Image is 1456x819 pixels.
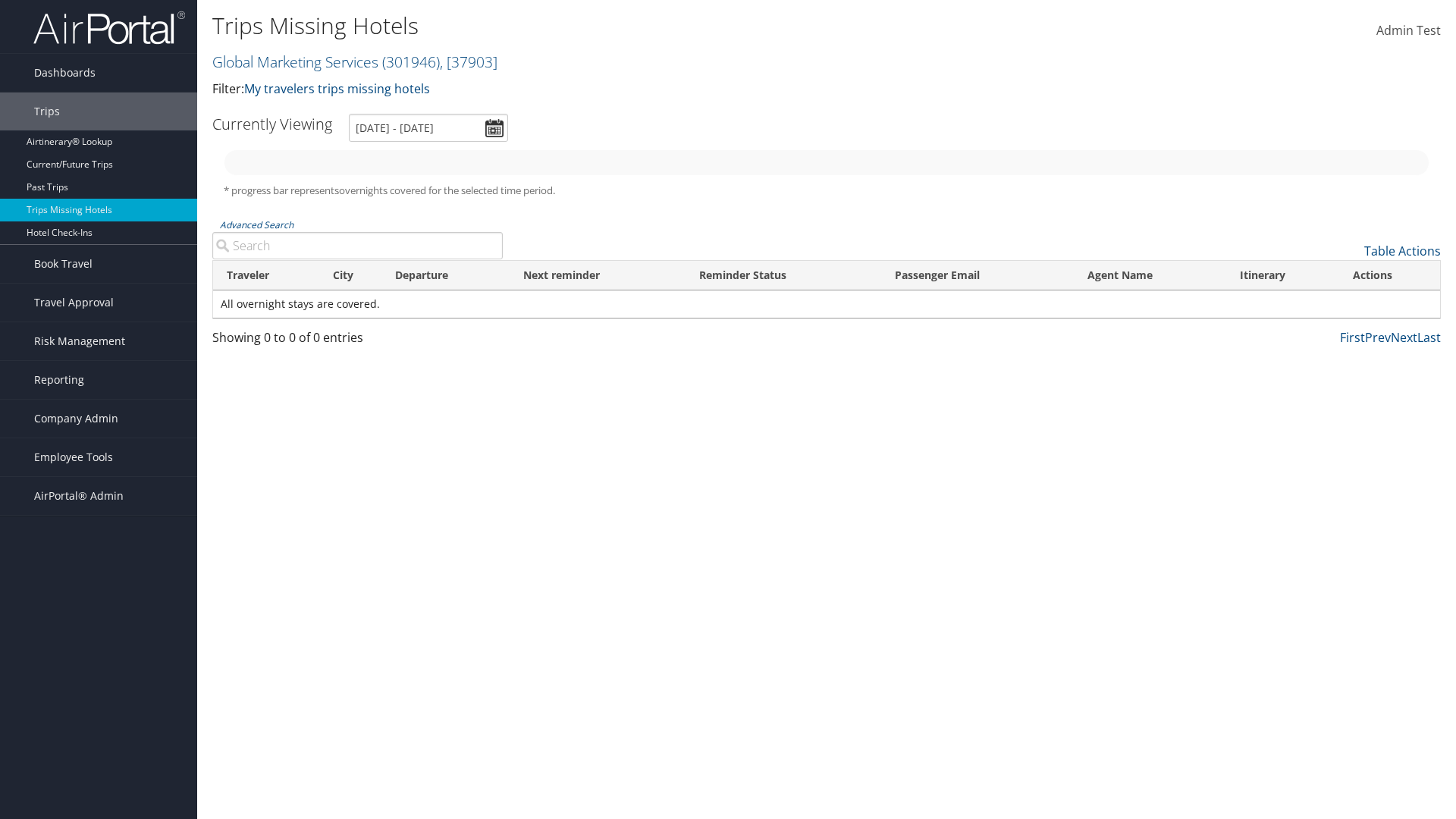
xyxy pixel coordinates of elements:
[212,52,497,72] a: Global Marketing Services
[34,438,113,476] span: Employee Tools
[220,218,293,231] a: Advanced Search
[212,328,503,354] div: Showing 0 to 0 of 0 entries
[34,54,96,92] span: Dashboards
[212,232,503,259] input: Advanced Search
[1376,8,1441,55] a: Admin Test
[34,361,84,399] span: Reporting
[212,10,1031,42] h1: Trips Missing Hotels
[34,322,125,360] span: Risk Management
[1376,22,1441,39] span: Admin Test
[440,52,497,72] span: , [ 37903 ]
[213,261,319,290] th: Traveler: activate to sort column ascending
[510,261,685,290] th: Next reminder
[1226,261,1339,290] th: Itinerary
[244,80,430,97] a: My travelers trips missing hotels
[33,10,185,45] img: airportal-logo.png
[34,284,114,322] span: Travel Approval
[34,93,60,130] span: Trips
[34,477,124,515] span: AirPortal® Admin
[212,80,1031,99] p: Filter:
[349,114,508,142] input: [DATE] - [DATE]
[381,261,510,290] th: Departure: activate to sort column ascending
[212,114,332,134] h3: Currently Viewing
[881,261,1074,290] th: Passenger Email: activate to sort column ascending
[686,261,881,290] th: Reminder Status
[1364,243,1441,259] a: Table Actions
[1365,329,1391,346] a: Prev
[213,290,1440,318] td: All overnight stays are covered.
[1417,329,1441,346] a: Last
[224,184,1429,198] h5: * progress bar represents overnights covered for the selected time period.
[319,261,381,290] th: City: activate to sort column ascending
[34,245,93,283] span: Book Travel
[1339,261,1440,290] th: Actions
[382,52,440,72] span: ( 301946 )
[1074,261,1226,290] th: Agent Name
[1391,329,1417,346] a: Next
[34,400,118,438] span: Company Admin
[1340,329,1365,346] a: First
